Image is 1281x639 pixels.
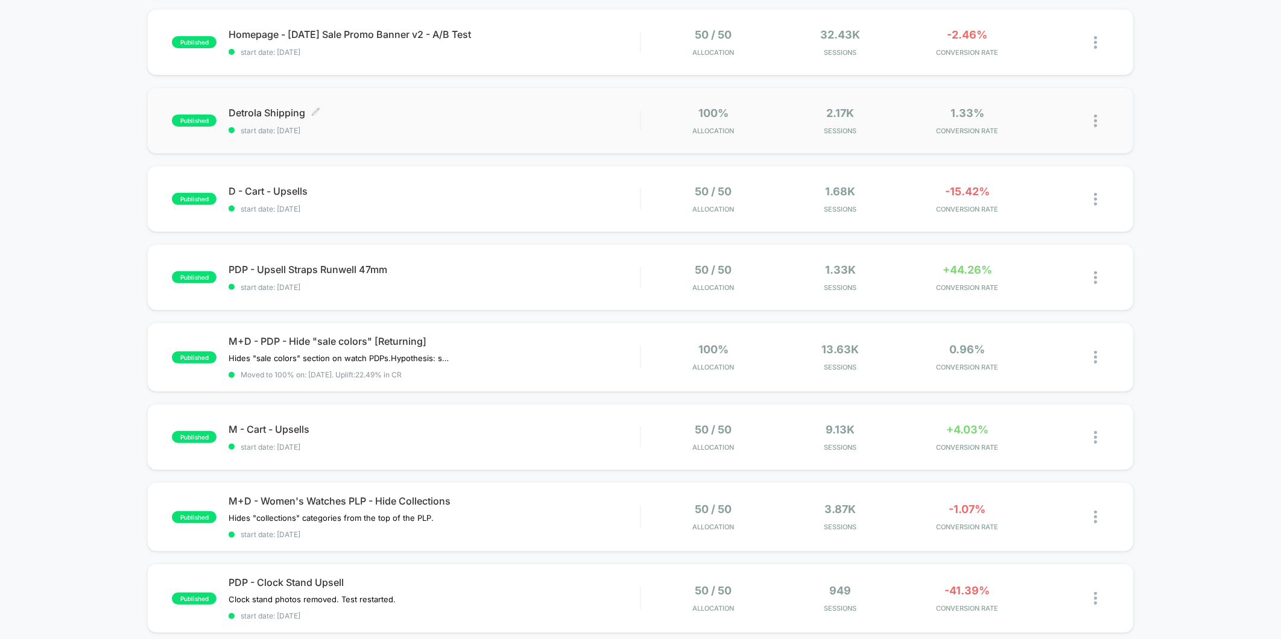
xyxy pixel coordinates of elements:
[907,205,1028,213] span: CONVERSION RATE
[229,204,640,213] span: start date: [DATE]
[1094,511,1097,523] img: close
[907,363,1028,371] span: CONVERSION RATE
[821,28,861,41] span: 32.43k
[1094,36,1097,49] img: close
[943,263,992,276] span: +44.26%
[907,283,1028,292] span: CONVERSION RATE
[229,495,640,507] span: M+D - Women's Watches PLP - Hide Collections
[695,584,732,597] span: 50 / 50
[229,335,640,347] span: M+D - PDP - Hide "sale colors" [Returning]
[780,205,901,213] span: Sessions
[780,443,901,452] span: Sessions
[907,48,1028,57] span: CONVERSION RATE
[827,107,855,119] span: 2.17k
[229,442,640,452] span: start date: [DATE]
[907,523,1028,531] span: CONVERSION RATE
[780,283,901,292] span: Sessions
[172,593,217,605] span: published
[229,263,640,275] span: PDP - Upsell Straps Runwell 47mm
[826,185,856,198] span: 1.68k
[229,611,640,620] span: start date: [DATE]
[695,503,732,515] span: 50 / 50
[945,185,990,198] span: -15.42%
[1094,115,1097,127] img: close
[172,193,217,205] span: published
[695,28,732,41] span: 50 / 50
[172,271,217,283] span: published
[1094,592,1097,605] img: close
[698,107,729,119] span: 100%
[229,126,640,135] span: start date: [DATE]
[780,363,901,371] span: Sessions
[229,530,640,539] span: start date: [DATE]
[695,263,732,276] span: 50 / 50
[229,423,640,435] span: M - Cart - Upsells
[229,353,452,363] span: Hides "sale colors" section on watch PDPs.Hypothesis: showcasing discounted versions of products ...
[1094,351,1097,364] img: close
[693,48,735,57] span: Allocation
[825,503,856,515] span: 3.87k
[780,523,901,531] span: Sessions
[229,107,640,119] span: Detrola Shipping
[241,370,402,379] span: Moved to 100% on: [DATE] . Uplift: 22.49% in CR
[229,28,640,40] span: Homepage - [DATE] Sale Promo Banner v2 - A/B Test
[229,48,640,57] span: start date: [DATE]
[695,185,732,198] span: 50 / 50
[693,283,735,292] span: Allocation
[1094,271,1097,284] img: close
[822,343,859,356] span: 13.63k
[693,443,735,452] span: Allocation
[693,363,735,371] span: Allocation
[945,584,990,597] span: -41.39%
[172,115,217,127] span: published
[172,511,217,523] span: published
[947,28,988,41] span: -2.46%
[830,584,852,597] span: 949
[780,48,901,57] span: Sessions
[229,283,640,292] span: start date: [DATE]
[229,594,396,604] span: Clock stand photos removed. Test restarted.
[172,36,217,48] span: published
[695,423,732,436] span: 50 / 50
[907,604,1028,612] span: CONVERSION RATE
[693,205,735,213] span: Allocation
[907,127,1028,135] span: CONVERSION RATE
[229,513,434,523] span: Hides "collections" categories from the top of the PLP.
[1094,193,1097,206] img: close
[949,503,986,515] span: -1.07%
[780,127,901,135] span: Sessions
[826,423,855,436] span: 9.13k
[946,423,988,436] span: +4.03%
[698,343,729,356] span: 100%
[693,127,735,135] span: Allocation
[780,604,901,612] span: Sessions
[229,576,640,588] span: PDP - Clock Stand Upsell
[172,431,217,443] span: published
[950,343,985,356] span: 0.96%
[693,604,735,612] span: Allocation
[693,523,735,531] span: Allocation
[1094,431,1097,444] img: close
[825,263,856,276] span: 1.33k
[907,443,1028,452] span: CONVERSION RATE
[229,185,640,197] span: D - Cart - Upsells
[172,351,217,364] span: published
[950,107,984,119] span: 1.33%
